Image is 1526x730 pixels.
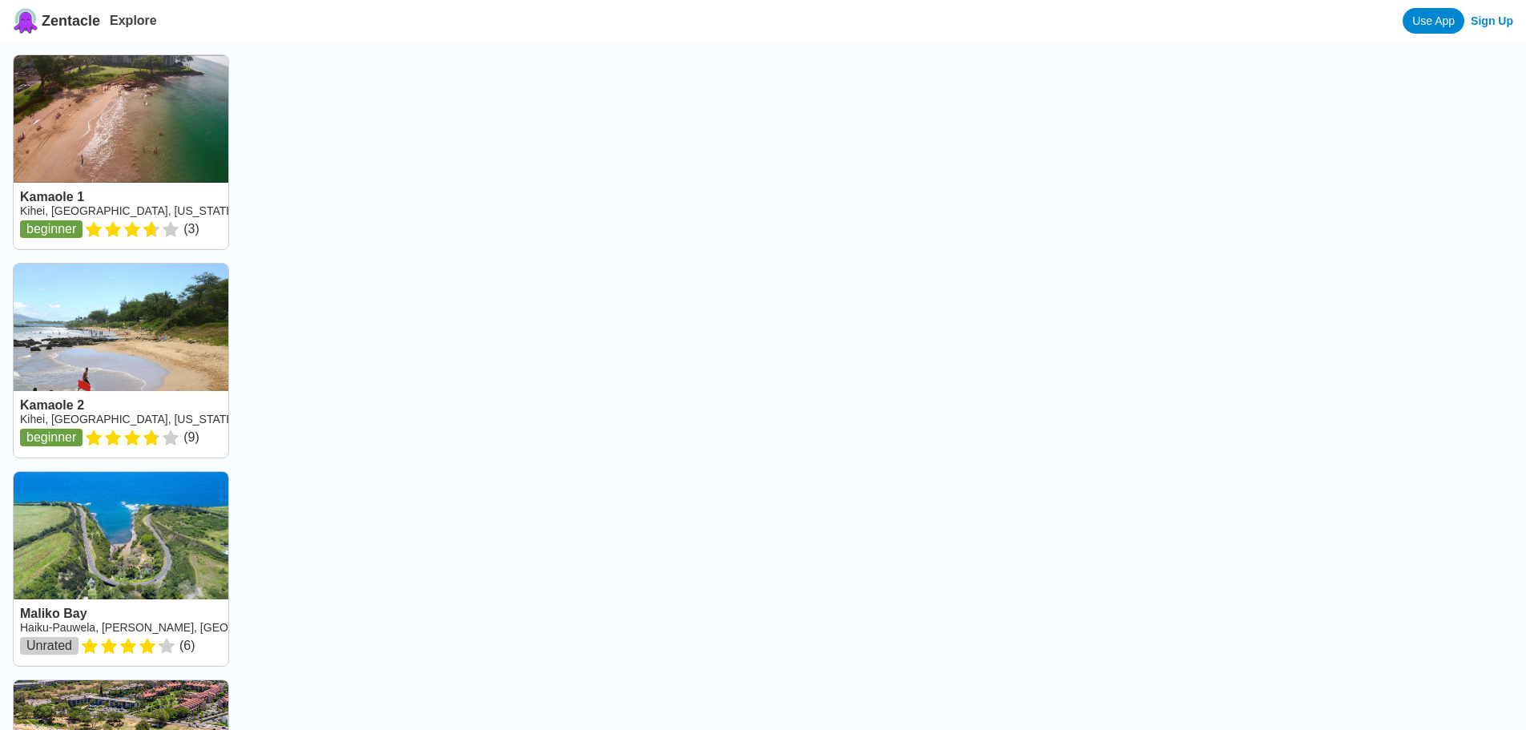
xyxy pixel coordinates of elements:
span: Zentacle [42,13,100,30]
a: Kihei, [GEOGRAPHIC_DATA], [US_STATE] [20,413,236,425]
a: Use App [1403,8,1464,34]
a: Kihei, [GEOGRAPHIC_DATA], [US_STATE] [20,204,236,217]
a: Explore [110,14,157,27]
img: Zentacle logo [13,8,38,34]
a: Sign Up [1471,14,1513,27]
a: Zentacle logoZentacle [13,8,100,34]
a: Haiku-Pauwela, [PERSON_NAME], [GEOGRAPHIC_DATA] [20,621,317,634]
